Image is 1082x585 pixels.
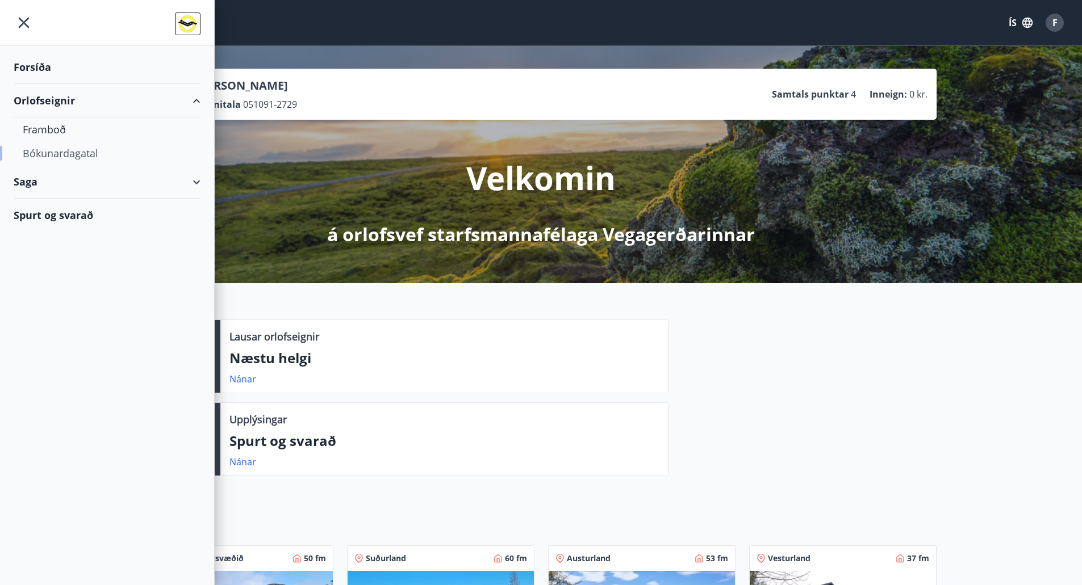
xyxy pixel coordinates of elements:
[1041,9,1068,36] button: F
[466,156,616,199] p: Velkomin
[196,98,241,111] p: Kennitala
[14,50,200,84] div: Forsíða
[327,222,755,247] p: á orlofsvef starfsmannafélaga Vegagerðarinnar
[175,12,200,35] img: union_logo
[229,431,659,451] p: Spurt og svarað
[23,117,191,141] div: Framboð
[196,78,297,94] p: [PERSON_NAME]
[229,412,287,427] p: Upplýsingar
[851,88,856,100] span: 4
[14,165,200,199] div: Saga
[23,141,191,165] div: Bókunardagatal
[870,88,907,100] p: Inneign :
[14,84,200,117] div: Orlofseignir
[768,553,811,564] span: Vesturland
[366,553,406,564] span: Suðurland
[304,553,326,564] span: 50 fm
[1052,16,1058,29] span: F
[706,553,728,564] span: 53 fm
[14,12,34,33] button: menu
[243,98,297,111] span: 051091-2729
[229,329,319,344] p: Lausar orlofseignir
[505,553,527,564] span: 60 fm
[229,348,659,368] p: Næstu helgi
[909,88,928,100] span: 0 kr.
[229,456,256,468] a: Nánar
[772,88,849,100] p: Samtals punktar
[229,373,256,385] a: Nánar
[567,553,611,564] span: Austurland
[907,553,929,564] span: 37 fm
[14,199,200,232] div: Spurt og svarað
[1002,12,1039,33] button: ÍS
